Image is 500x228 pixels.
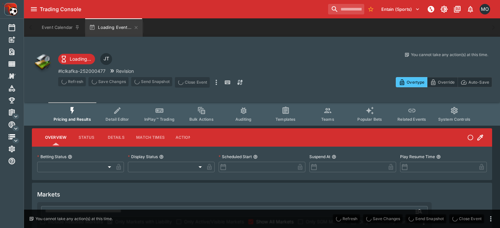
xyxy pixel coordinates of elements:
[170,130,200,145] button: Actions
[427,77,458,87] button: Override
[128,154,158,159] p: Display Status
[438,3,450,15] button: Toggle light/dark mode
[436,155,441,159] button: Play Resume Time
[48,102,476,126] div: Event type filters
[366,4,376,14] button: No Bookmarks
[8,96,26,104] div: Tournaments
[2,1,18,17] img: PriceKinetics Logo
[40,130,72,145] button: Overview
[396,77,492,87] div: Start From
[235,117,251,122] span: Auditing
[328,4,364,14] input: search
[219,154,252,159] p: Scheduled Start
[275,117,296,122] span: Templates
[72,130,101,145] button: Status
[54,117,91,122] span: Pricing and Results
[8,157,26,165] div: Help & Support
[8,121,26,129] div: Sports Pricing
[377,4,424,14] button: Select Tenant
[464,3,476,15] button: Notifications
[8,36,26,44] div: New Event
[189,117,214,122] span: Bulk Actions
[8,24,26,31] div: Event Calendar
[37,154,66,159] p: Betting Status
[396,77,427,87] button: Overtype
[451,3,463,15] button: Documentation
[8,60,26,68] div: Template Search
[411,52,488,58] p: You cannot take any action(s) at this time.
[116,68,134,74] p: Revision
[468,79,489,86] p: Auto-Save
[357,117,382,122] span: Popular Bets
[38,18,84,37] button: Event Calendar
[101,130,131,145] button: Details
[212,77,220,88] button: more
[37,191,60,198] h5: Markets
[70,55,91,62] p: Loading...
[8,109,26,116] div: Management
[85,18,143,37] button: Loading Event...
[8,133,26,141] div: Infrastructure
[253,155,258,159] button: Scheduled Start
[458,77,492,87] button: Auto-Save
[321,117,334,122] span: Teams
[413,205,425,217] button: Open
[131,130,170,145] button: Match Times
[106,117,129,122] span: Detail Editor
[36,216,113,222] p: You cannot take any action(s) at this time.
[8,48,26,56] div: Search
[487,215,495,223] button: more
[332,155,336,159] button: Suspend At
[28,3,40,15] button: open drawer
[397,117,426,122] span: Related Events
[159,155,164,159] button: Display Status
[478,2,492,16] button: Matt Oliver
[407,79,424,86] p: Overtype
[425,3,437,15] button: NOT Connected to PK
[309,154,330,159] p: Suspend At
[58,68,106,74] p: Copy To Clipboard
[8,84,26,92] div: Categories
[32,52,53,73] img: other.png
[144,117,175,122] span: InPlay™ Trading
[438,117,470,122] span: System Controls
[400,154,435,159] p: Play Resume Time
[100,53,112,65] div: Joshua Thomson
[68,155,72,159] button: Betting Status
[8,72,26,80] div: Nexus Entities
[480,4,490,14] div: Matt Oliver
[438,79,455,86] p: Override
[40,6,325,13] div: Trading Console
[8,145,26,153] div: System Settings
